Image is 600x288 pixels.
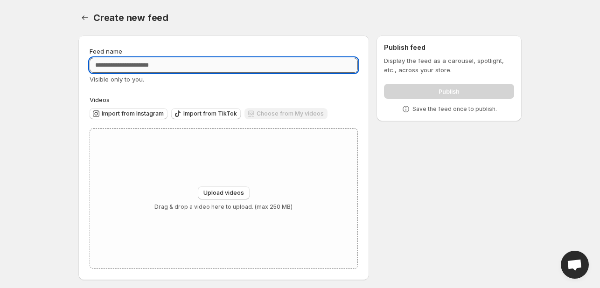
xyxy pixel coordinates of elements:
span: Upload videos [203,189,244,197]
h2: Publish feed [384,43,514,52]
button: Import from Instagram [90,108,167,119]
button: Import from TikTok [171,108,241,119]
span: Create new feed [93,12,168,23]
button: Settings [78,11,91,24]
span: Import from Instagram [102,110,164,117]
div: Open chat [561,251,589,279]
p: Drag & drop a video here to upload. (max 250 MB) [154,203,293,211]
button: Upload videos [198,186,250,199]
span: Visible only to you. [90,75,144,83]
span: Videos [90,96,110,103]
p: Save the feed once to publish. [412,105,497,113]
p: Display the feed as a carousel, spotlight, etc., across your store. [384,56,514,75]
span: Feed name [90,48,122,55]
span: Import from TikTok [183,110,237,117]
